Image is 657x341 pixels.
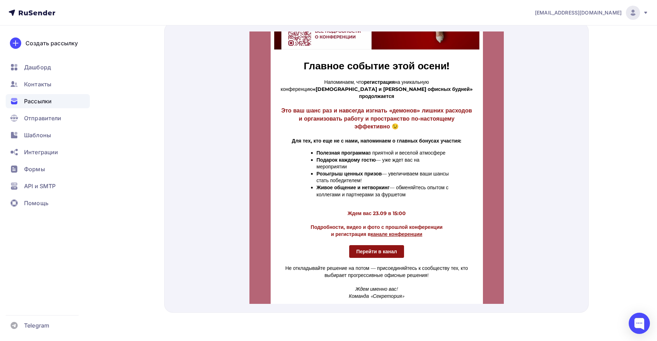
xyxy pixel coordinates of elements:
[24,199,48,207] span: Помощь
[121,200,173,206] a: канале конференции
[32,75,223,99] p: Это ваш шанс раз и навсегда изгнать «демонов» лишних расходов и организовать работу и пространств...
[114,47,145,54] strong: регистрация
[106,254,149,261] em: Ждем именно вас!
[535,6,649,20] a: [EMAIL_ADDRESS][DOMAIN_NAME]
[67,118,119,125] strong: Полезная программа
[110,62,145,68] strong: продолжается
[24,80,51,88] span: Контакты
[28,233,226,247] p: Не откладывайте решение на потом — присоединяйтесь к сообществу тех, кто выбирает прогрессивные о...
[99,261,155,268] em: Команда «Секретория»
[61,192,193,199] strong: Подробности, видео и фото с прошлой конференции
[81,200,173,206] strong: и регистрация в
[100,214,155,227] a: Перейти в канал
[98,179,156,185] strong: Ждем вас 23.09 в 15:00
[6,128,90,142] a: Шаблоны
[24,182,56,190] span: API и SMTP
[24,321,49,330] span: Telegram
[535,9,622,16] span: [EMAIL_ADDRESS][DOMAIN_NAME]
[107,217,148,223] span: Перейти в канал
[24,165,45,173] span: Формы
[24,114,62,122] span: Отправители
[67,153,140,159] strong: Живое общение и нетворкинг
[67,139,202,153] li: — увеличиваем ваши шансы стать победителем!
[67,125,127,132] strong: Подарок каждому гостю
[67,139,133,145] strong: Розыгрыш ценных призов
[6,60,90,74] a: Дашборд
[6,111,90,125] a: Отправители
[67,153,202,167] li: — обменяйтесь опытом с коллегами и партнерами за фуршетом
[67,118,202,125] li: в приятной и веселой атмосфере
[24,148,58,156] span: Интеграции
[28,47,226,68] p: Напоминаем, что на уникальную конференцию
[63,54,223,61] strong: «[DEMOGRAPHIC_DATA] и [PERSON_NAME] офисных будней»
[6,94,90,108] a: Рассылки
[25,39,78,47] div: Создать рассылку
[24,97,52,105] span: Рассылки
[6,162,90,176] a: Формы
[42,106,212,112] strong: Для тех, кто еще не с нами, напоминаем о главных бонусах участия:
[67,125,202,139] li: — уже ждет вас на мероприятии
[6,77,90,91] a: Контакты
[24,63,51,71] span: Дашборд
[24,131,51,139] span: Шаблоны
[54,28,200,40] span: Главное событие этой осени!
